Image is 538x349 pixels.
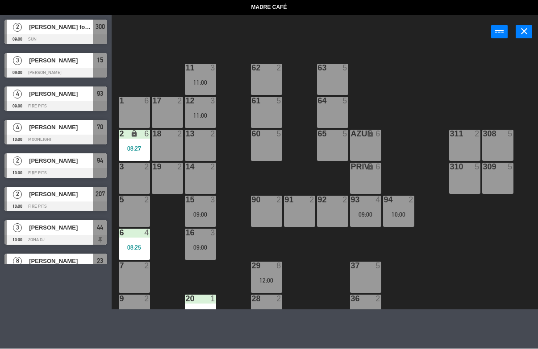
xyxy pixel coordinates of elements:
span: 207 [96,189,105,200]
span: [PERSON_NAME] fosos [29,23,93,32]
div: 2 [177,97,183,105]
div: 3 [210,97,216,105]
div: 3 [210,64,216,72]
span: [PERSON_NAME] [29,190,93,199]
div: 2 [177,163,183,171]
div: 5 [475,163,480,171]
i: power_input [494,26,505,37]
i: close [519,26,530,37]
i: lock [367,163,374,171]
div: 11:00 [185,113,216,119]
span: 70 [97,122,103,133]
div: 11:00 [185,80,216,86]
div: 4 [144,229,150,237]
span: [PERSON_NAME] [29,156,93,166]
div: 8 [276,262,282,270]
span: 300 [96,22,105,33]
div: 2 [210,130,216,138]
span: 2 [13,157,22,166]
span: 23 [97,256,103,267]
button: power_input [491,25,508,39]
div: 2 [144,163,150,171]
span: 3 [13,224,22,233]
div: 12:00 [251,278,282,284]
div: 5 [276,97,282,105]
div: 5 [342,97,348,105]
div: 3 [210,229,216,237]
div: 10:00 [383,212,414,218]
i: lock [130,130,138,138]
span: 2 [13,190,22,199]
div: 08:27 [119,146,150,152]
div: 2 [342,196,348,204]
div: 5 [508,130,513,138]
div: 6 [375,163,381,171]
div: 5 [508,163,513,171]
div: 2 [375,295,381,303]
span: [PERSON_NAME] [29,56,93,66]
div: 1 [210,295,216,303]
span: 4 [13,90,22,99]
div: 6 [144,97,150,105]
div: 2 [409,196,414,204]
span: 4 [13,123,22,132]
div: 2 [309,196,315,204]
div: 2 [276,64,282,72]
div: 5 [276,130,282,138]
div: 2 [144,295,150,303]
span: 94 [97,156,103,166]
span: [PERSON_NAME] [29,90,93,99]
div: 5 [375,262,381,270]
div: 4 [375,196,381,204]
span: [PERSON_NAME] [29,223,93,233]
span: 3 [13,57,22,66]
span: 93 [97,89,103,99]
div: 5 [342,130,348,138]
span: [PERSON_NAME] [29,123,93,132]
div: 09:00 [185,212,216,218]
div: 2 [276,196,282,204]
span: 2 [13,23,22,32]
span: 8 [13,257,22,266]
div: 6 [144,130,150,138]
div: 2 [475,130,480,138]
div: 5 [342,64,348,72]
div: 08:25 [119,245,150,251]
i: lock [367,130,374,138]
div: 2 [177,130,183,138]
div: 09:00 [185,245,216,251]
div: 2 [210,163,216,171]
span: 44 [97,222,103,233]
